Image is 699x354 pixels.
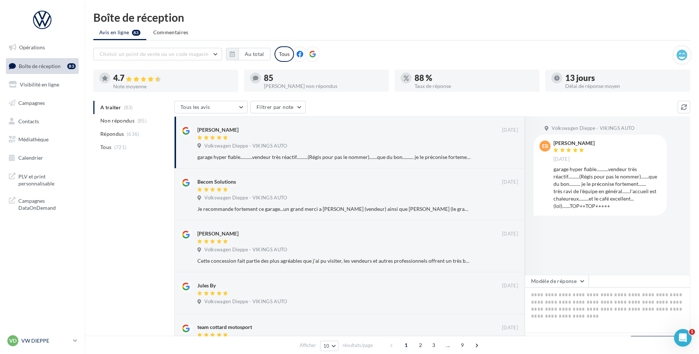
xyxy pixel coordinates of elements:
[9,337,17,344] span: VD
[197,282,216,289] div: Jules By
[542,142,548,150] span: EB
[4,132,80,147] a: Médiathèque
[197,205,470,213] div: Je recommande fortement ce garage...un grand merci a [PERSON_NAME] (vendeur) ainsi que [PERSON_NA...
[264,74,383,82] div: 85
[494,298,519,308] button: Ignorer
[689,329,695,335] span: 1
[114,144,127,150] span: (721)
[264,84,383,89] div: [PERSON_NAME] non répondus
[197,126,239,134] div: [PERSON_NAME]
[93,12,690,23] div: Boîte de réception
[428,339,440,351] span: 3
[18,196,76,212] span: Campagnes DataOnDemand
[226,48,270,60] button: Au total
[415,74,534,82] div: 88 %
[674,329,692,347] iframe: Intercom live chat
[18,118,39,124] span: Contacts
[239,48,270,60] button: Au total
[400,339,412,351] span: 1
[100,117,135,124] span: Non répondus
[204,143,287,149] span: Volkswagen Dieppe - VIKINGS AUTO
[553,166,661,210] div: garage hyper fiable...........vendeur très réactif..........(Régis pour pas le nommer).......que ...
[204,195,287,201] span: Volkswagen Dieppe - VIKINGS AUTO
[415,339,426,351] span: 2
[565,74,684,82] div: 13 jours
[525,275,589,287] button: Modèle de réponse
[442,339,454,351] span: ...
[197,230,239,237] div: [PERSON_NAME]
[250,101,306,113] button: Filtrer par note
[4,40,80,55] a: Opérations
[19,44,45,50] span: Opérations
[18,100,45,106] span: Campagnes
[18,155,43,161] span: Calendrier
[4,169,80,190] a: PLV et print personnalisable
[275,46,294,62] div: Tous
[320,341,339,351] button: 10
[502,127,518,134] span: [DATE]
[552,125,634,132] span: Volkswagen Dieppe - VIKINGS AUTO
[4,193,80,215] a: Campagnes DataOnDemand
[18,171,76,187] span: PLV et print personnalisable
[20,81,59,88] span: Visibilité en ligne
[204,247,287,253] span: Volkswagen Dieppe - VIKINGS AUTO
[67,63,76,69] div: 83
[18,136,49,142] span: Médiathèque
[100,144,111,151] span: Tous
[502,231,518,237] span: [DATE]
[174,101,248,113] button: Tous les avis
[197,257,470,265] div: Cette concession fait partie des plus agréables que j'ai pu visiter, les vendeurs et autres profe...
[553,156,570,163] span: [DATE]
[197,178,236,185] div: Becom Solutions
[197,323,252,331] div: team cottard motosport
[502,325,518,331] span: [DATE]
[494,152,518,162] button: Ignorer
[494,204,518,214] button: Ignorer
[502,283,518,289] span: [DATE]
[553,141,595,146] div: [PERSON_NAME]
[502,179,518,185] span: [DATE]
[4,58,80,74] a: Boîte de réception83
[415,84,534,89] div: Taux de réponse
[565,84,684,89] div: Délai de réponse moyen
[4,150,80,166] a: Calendrier
[113,84,232,89] div: Note moyenne
[494,256,518,266] button: Ignorer
[4,114,80,129] a: Contacts
[204,298,287,305] span: Volkswagen Dieppe - VIKINGS AUTO
[197,153,470,161] div: garage hyper fiable...........vendeur très réactif..........(Régis pour pas le nommer).......que ...
[127,131,139,137] span: (636)
[4,77,80,92] a: Visibilité en ligne
[300,342,316,349] span: Afficher
[153,29,189,36] span: Commentaires
[4,95,80,111] a: Campagnes
[323,343,330,349] span: 10
[21,337,70,344] p: VW DIEPPE
[343,342,373,349] span: résultats/page
[137,118,147,124] span: (85)
[456,339,468,351] span: 9
[180,104,210,110] span: Tous les avis
[93,48,222,60] button: Choisir un point de vente ou un code magasin
[100,130,124,138] span: Répondus
[19,63,61,69] span: Boîte de réception
[100,51,208,57] span: Choisir un point de vente ou un code magasin
[6,334,79,348] a: VD VW DIEPPE
[113,74,232,82] div: 4.7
